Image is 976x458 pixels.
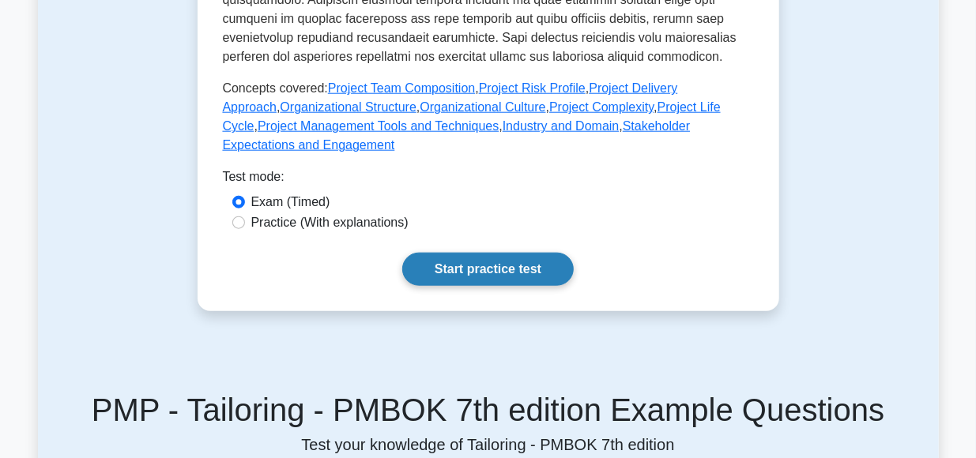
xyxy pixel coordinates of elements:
a: Stakeholder Expectations and Engagement [223,119,691,152]
div: Test mode: [223,167,754,193]
p: Concepts covered: , , , , , , , , , [223,79,754,155]
a: Start practice test [402,253,574,286]
label: Exam (Timed) [251,193,330,212]
a: Project Complexity [549,100,654,114]
a: Project Management Tools and Techniques [258,119,499,133]
a: Project Risk Profile [479,81,586,95]
a: Project Team Composition [328,81,475,95]
a: Organizational Structure [280,100,416,114]
a: Organizational Culture [420,100,545,114]
a: Industry and Domain [503,119,620,133]
h5: PMP - Tailoring - PMBOK 7th edition Example Questions [47,391,929,429]
label: Practice (With explanations) [251,213,409,232]
p: Test your knowledge of Tailoring - PMBOK 7th edition [47,435,929,454]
